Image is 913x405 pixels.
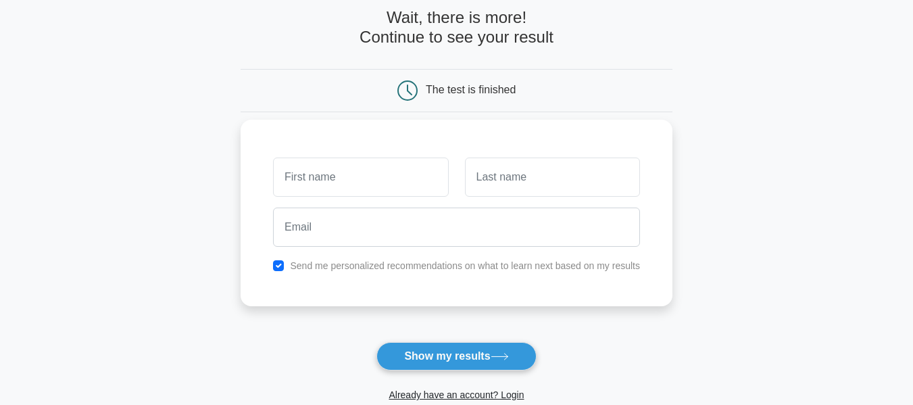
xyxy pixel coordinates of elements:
[465,158,640,197] input: Last name
[376,342,536,371] button: Show my results
[273,158,448,197] input: First name
[290,260,640,271] label: Send me personalized recommendations on what to learn next based on my results
[273,208,640,247] input: Email
[389,389,524,400] a: Already have an account? Login
[426,84,516,95] div: The test is finished
[241,8,672,47] h4: Wait, there is more! Continue to see your result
